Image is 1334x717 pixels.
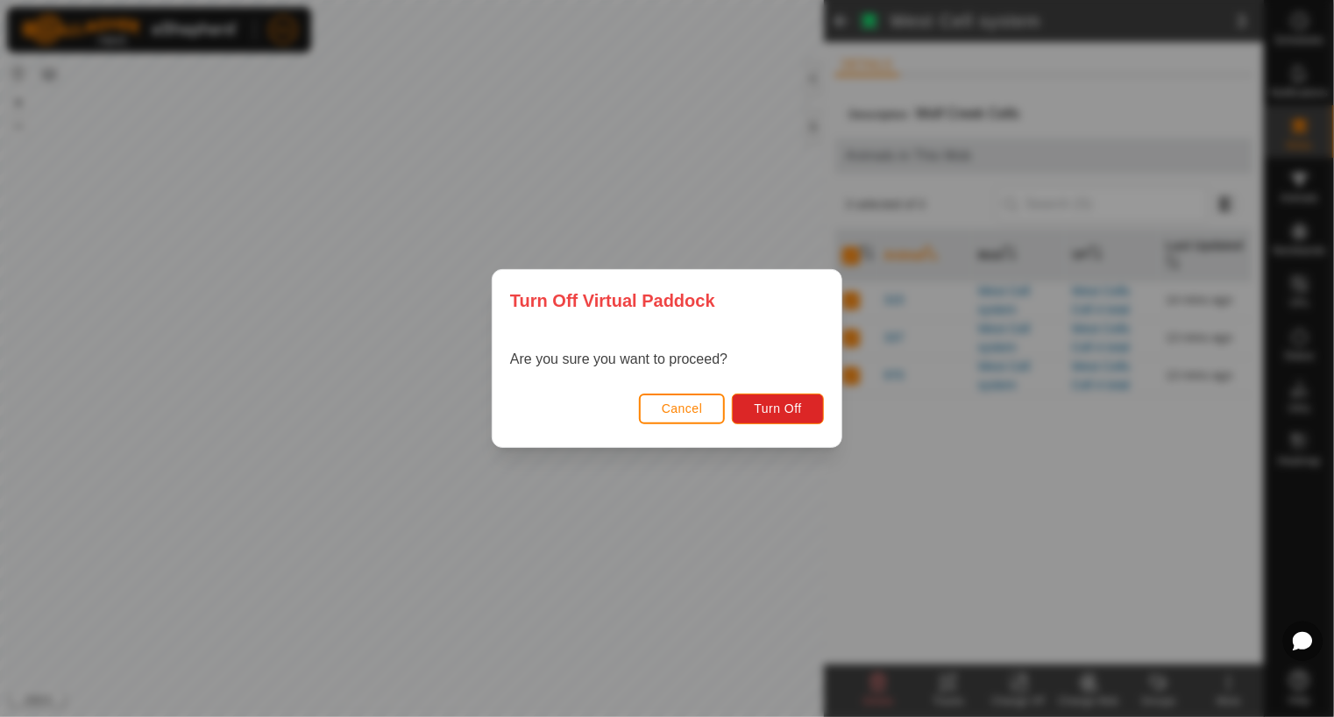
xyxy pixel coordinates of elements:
p: Are you sure you want to proceed? [510,349,727,370]
button: Turn Off [732,394,824,424]
span: Turn Off Virtual Paddock [510,288,715,314]
span: Turn Off [754,401,802,415]
span: Cancel [662,401,703,415]
button: Cancel [639,394,726,424]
